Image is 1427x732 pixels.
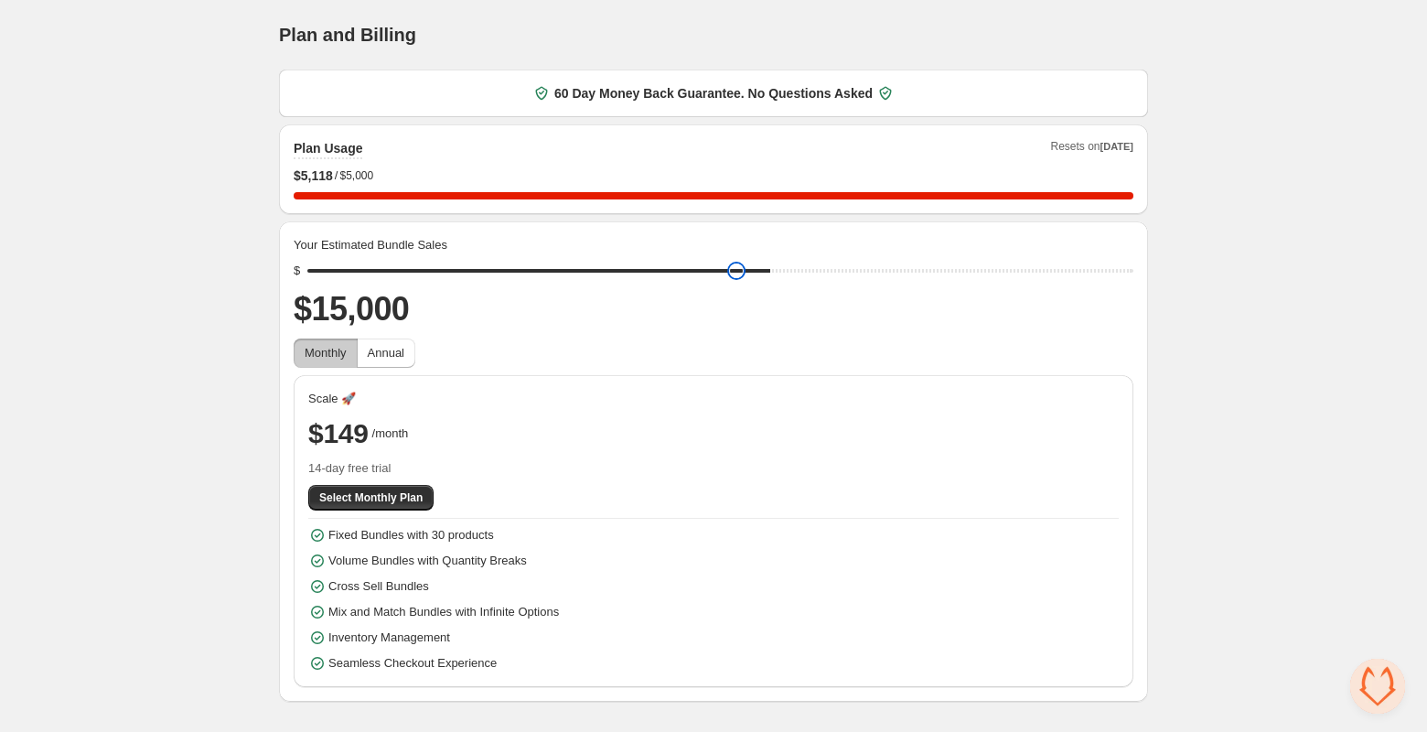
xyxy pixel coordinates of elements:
[308,415,369,452] span: $149
[294,236,447,254] span: Your Estimated Bundle Sales
[308,459,1119,478] span: 14-day free trial
[357,339,415,368] button: Annual
[308,485,434,511] button: Select Monthly Plan
[554,84,873,102] span: 60 Day Money Back Guarantee. No Questions Asked
[328,577,429,596] span: Cross Sell Bundles
[328,552,527,570] span: Volume Bundles with Quantity Breaks
[294,262,300,280] div: $
[1100,141,1133,152] span: [DATE]
[308,390,356,408] span: Scale 🚀
[294,167,333,185] span: $ 5,118
[328,629,450,647] span: Inventory Management
[328,526,494,544] span: Fixed Bundles with 30 products
[305,346,347,360] span: Monthly
[1051,139,1134,159] span: Resets on
[294,339,358,368] button: Monthly
[328,603,559,621] span: Mix and Match Bundles with Infinite Options
[294,287,1133,331] h2: $15,000
[328,654,497,673] span: Seamless Checkout Experience
[339,168,373,183] span: $5,000
[372,425,409,443] span: /month
[294,139,362,157] h2: Plan Usage
[319,490,423,505] span: Select Monthly Plan
[279,24,416,46] h1: Plan and Billing
[368,346,404,360] span: Annual
[1350,659,1405,714] a: Ouvrir le chat
[294,167,1133,185] div: /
